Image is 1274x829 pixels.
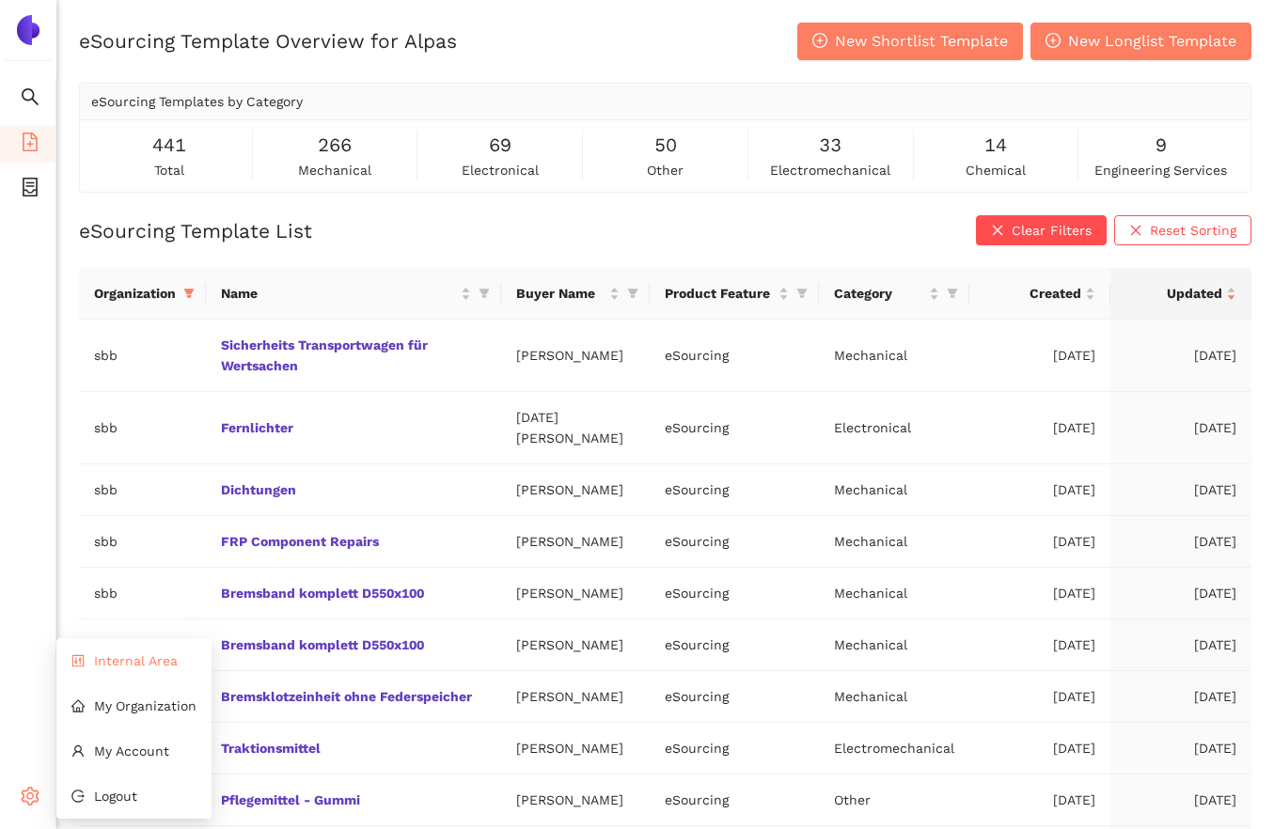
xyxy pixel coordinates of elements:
[94,283,176,304] span: Organization
[793,279,811,307] span: filter
[947,288,958,299] span: filter
[819,671,969,723] td: Mechanical
[819,392,969,464] td: Electronical
[812,33,827,51] span: plus-circle
[819,568,969,619] td: Mechanical
[1110,723,1251,774] td: [DATE]
[94,789,137,804] span: Logout
[969,392,1110,464] td: [DATE]
[21,81,39,118] span: search
[984,131,1007,160] span: 14
[647,160,684,180] span: other
[1150,220,1236,241] span: Reset Sorting
[650,671,819,723] td: eSourcing
[819,464,969,516] td: Mechanical
[796,288,808,299] span: filter
[819,723,969,774] td: Electromechanical
[1110,516,1251,568] td: [DATE]
[976,215,1107,245] button: closeClear Filters
[71,790,85,803] span: logout
[1125,283,1222,304] span: Updated
[501,464,650,516] td: [PERSON_NAME]
[475,279,494,307] span: filter
[819,774,969,826] td: Other
[79,320,206,392] td: sbb
[623,279,642,307] span: filter
[1012,220,1092,241] span: Clear Filters
[650,392,819,464] td: eSourcing
[819,619,969,671] td: Mechanical
[298,160,371,180] span: mechanical
[21,126,39,164] span: file-add
[94,743,169,759] span: My Account
[183,288,195,299] span: filter
[1129,224,1142,239] span: close
[79,516,206,568] td: sbb
[1110,320,1251,392] td: [DATE]
[71,744,85,758] span: user
[966,160,1026,180] span: chemical
[969,619,1110,671] td: [DATE]
[654,131,677,160] span: 50
[501,320,650,392] td: [PERSON_NAME]
[180,279,198,307] span: filter
[1110,464,1251,516] td: [DATE]
[650,268,819,320] th: this column's title is Product Feature,this column is sortable
[819,516,969,568] td: Mechanical
[479,288,490,299] span: filter
[1110,568,1251,619] td: [DATE]
[152,131,186,160] span: 441
[1156,131,1167,160] span: 9
[94,698,197,713] span: My Organization
[1110,619,1251,671] td: [DATE]
[79,568,206,619] td: sbb
[650,774,819,826] td: eSourcing
[797,23,1023,60] button: plus-circleNew Shortlist Template
[650,568,819,619] td: eSourcing
[94,653,178,668] span: Internal Area
[516,283,606,304] span: Buyer Name
[221,283,457,304] span: Name
[969,671,1110,723] td: [DATE]
[489,131,511,160] span: 69
[1046,33,1061,51] span: plus-circle
[834,283,925,304] span: Category
[154,160,184,180] span: total
[79,464,206,516] td: sbb
[462,160,539,180] span: electronical
[991,224,1004,239] span: close
[71,699,85,712] span: home
[650,320,819,392] td: eSourcing
[835,29,1008,53] span: New Shortlist Template
[969,320,1110,392] td: [DATE]
[501,568,650,619] td: [PERSON_NAME]
[650,619,819,671] td: eSourcing
[13,15,43,45] img: Logo
[501,774,650,826] td: [PERSON_NAME]
[501,516,650,568] td: [PERSON_NAME]
[1030,23,1251,60] button: plus-circleNew Longlist Template
[21,780,39,818] span: setting
[819,131,841,160] span: 33
[501,671,650,723] td: [PERSON_NAME]
[969,516,1110,568] td: [DATE]
[501,723,650,774] td: [PERSON_NAME]
[650,723,819,774] td: eSourcing
[206,268,501,320] th: this column's title is Name,this column is sortable
[969,568,1110,619] td: [DATE]
[1110,392,1251,464] td: [DATE]
[1068,29,1236,53] span: New Longlist Template
[650,516,819,568] td: eSourcing
[650,464,819,516] td: eSourcing
[79,27,457,55] h2: eSourcing Template Overview for Alpas
[969,774,1110,826] td: [DATE]
[1094,160,1227,180] span: engineering services
[79,619,206,671] td: sbb
[943,279,962,307] span: filter
[1114,215,1251,245] button: closeReset Sorting
[770,160,890,180] span: electromechanical
[79,217,312,244] h2: eSourcing Template List
[21,171,39,209] span: container
[969,723,1110,774] td: [DATE]
[1110,671,1251,723] td: [DATE]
